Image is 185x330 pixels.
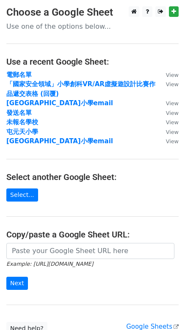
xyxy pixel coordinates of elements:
a: View [157,99,179,107]
a: View [157,137,179,145]
a: 發送名單 [6,109,32,117]
input: Next [6,277,28,290]
small: View [166,72,179,78]
a: View [157,109,179,117]
a: 屯元天小學 [6,128,38,136]
a: View [157,118,179,126]
p: Use one of the options below... [6,22,179,31]
small: View [166,81,179,87]
a: View [157,71,179,79]
a: 「國家安全領域」小學創科VR/AR虛擬遊設計比賽作品遞交表格 (回覆) [6,80,155,98]
input: Paste your Google Sheet URL here [6,243,174,259]
small: View [166,138,179,145]
a: [GEOGRAPHIC_DATA]小學email [6,99,113,107]
h4: Use a recent Google Sheet: [6,57,179,67]
small: View [166,119,179,125]
a: 未報名學校 [6,118,38,126]
small: View [166,129,179,135]
a: [GEOGRAPHIC_DATA]小學email [6,137,113,145]
small: Example: [URL][DOMAIN_NAME] [6,261,93,267]
small: View [166,110,179,116]
h3: Choose a Google Sheet [6,6,179,19]
a: View [157,128,179,136]
h4: Copy/paste a Google Sheet URL: [6,229,179,240]
small: View [166,100,179,106]
a: View [157,80,179,88]
h4: Select another Google Sheet: [6,172,179,182]
a: 電郵名單 [6,71,32,79]
a: Select... [6,188,38,202]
